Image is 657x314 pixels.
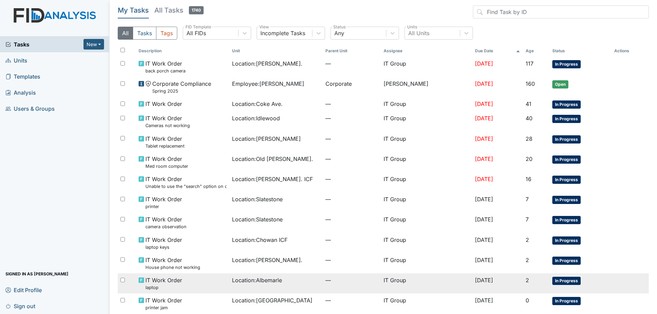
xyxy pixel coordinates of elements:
td: IT Group [381,233,473,253]
div: Type filter [118,27,177,40]
span: Templates [5,71,40,82]
span: 160 [526,80,535,87]
small: Spring 2025 [152,88,211,94]
span: In Progress [552,176,581,184]
span: [DATE] [475,297,493,304]
span: [DATE] [475,236,493,243]
span: 20 [526,155,532,162]
span: Location : Chowan ICF [232,236,287,244]
td: IT Group [381,57,473,77]
span: IT Work Order back porch camera [145,59,185,74]
th: Actions [611,45,646,57]
th: Toggle SortBy [136,45,229,57]
small: House phone not working [145,264,200,271]
th: Toggle SortBy [523,45,550,57]
span: [DATE] [475,80,493,87]
td: IT Group [381,192,473,213]
td: IT Group [381,97,473,111]
span: IT Work Order printer jam [145,296,182,311]
th: Toggle SortBy [550,45,611,57]
span: Location : Slatestone [232,215,283,223]
span: [DATE] [475,60,493,67]
div: All FIDs [186,29,206,37]
small: laptop [145,284,182,291]
span: — [325,114,378,122]
span: — [325,195,378,203]
span: [DATE] [475,135,493,142]
span: In Progress [552,100,581,109]
span: — [325,276,378,284]
span: 40 [526,115,532,122]
span: Units [5,55,27,66]
span: In Progress [552,236,581,245]
span: — [325,135,378,143]
small: laptop keys [145,244,182,250]
span: In Progress [552,155,581,164]
span: In Progress [552,60,581,68]
span: — [325,59,378,68]
th: Assignee [381,45,473,57]
small: back porch camera [145,68,185,74]
span: In Progress [552,277,581,285]
span: 7 [526,196,529,203]
span: Analysis [5,87,36,98]
div: Incomplete Tasks [260,29,305,37]
span: 41 [526,100,531,107]
td: IT Group [381,293,473,314]
span: 1740 [189,6,204,14]
span: Sign out [5,301,35,311]
span: IT Work Order printer [145,195,182,210]
span: IT Work Order Tablet replacement [145,135,184,149]
span: In Progress [552,216,581,224]
small: Unable to use the "search" option on cameras. [145,183,227,190]
span: [DATE] [475,216,493,223]
button: New [83,39,104,50]
td: IT Group [381,253,473,273]
th: Toggle SortBy [323,45,381,57]
span: [DATE] [475,196,493,203]
input: Toggle All Rows Selected [120,48,125,52]
span: 2 [526,257,529,263]
span: In Progress [552,297,581,305]
span: Location : [PERSON_NAME]. [232,59,302,68]
span: 0 [526,297,529,304]
td: IT Group [381,213,473,233]
span: [DATE] [475,155,493,162]
td: [PERSON_NAME] [381,77,473,97]
td: IT Group [381,111,473,132]
span: 2 [526,277,529,284]
span: Users & Groups [5,103,55,114]
span: — [325,256,378,264]
span: Location : Slatestone [232,195,283,203]
span: Location : Idlewood [232,114,280,122]
span: Corporate [325,80,352,88]
span: 7 [526,216,529,223]
span: Edit Profile [5,285,42,295]
span: IT Work Order Med room computer [145,155,188,169]
button: All [118,27,133,40]
span: [DATE] [475,277,493,284]
span: In Progress [552,115,581,123]
span: Location : Old [PERSON_NAME]. [232,155,313,163]
span: [DATE] [475,115,493,122]
span: IT Work Order [145,100,182,108]
span: — [325,236,378,244]
small: camera observation [145,223,186,230]
a: Tasks [5,40,83,49]
th: Toggle SortBy [472,45,523,57]
span: IT Work Order Unable to use the "search" option on cameras. [145,175,227,190]
span: IT Work Order camera observation [145,215,186,230]
span: In Progress [552,257,581,265]
button: Tags [156,27,177,40]
td: IT Group [381,152,473,172]
span: IT Work Order House phone not working [145,256,200,271]
span: — [325,215,378,223]
span: — [325,296,378,304]
div: All Units [408,29,429,37]
small: printer [145,203,182,210]
small: Cameras not working [145,122,190,129]
span: Corporate Compliance Spring 2025 [152,80,211,94]
span: Location : [PERSON_NAME] [232,135,301,143]
small: Tablet replacement [145,143,184,149]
